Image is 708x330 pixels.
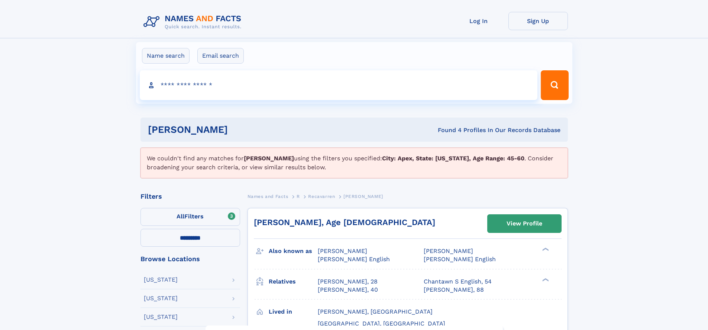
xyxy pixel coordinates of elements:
a: [PERSON_NAME], 88 [424,286,484,294]
div: [US_STATE] [144,277,178,283]
a: View Profile [488,215,561,233]
div: ❯ [540,277,549,282]
h1: [PERSON_NAME] [148,125,333,134]
span: [GEOGRAPHIC_DATA], [GEOGRAPHIC_DATA] [318,320,445,327]
b: City: Apex, State: [US_STATE], Age Range: 45-60 [382,155,524,162]
span: [PERSON_NAME] English [318,256,390,263]
b: [PERSON_NAME] [244,155,294,162]
a: R [297,192,300,201]
div: [US_STATE] [144,314,178,320]
div: We couldn't find any matches for using the filters you specified: . Consider broadening your sear... [140,148,568,178]
a: Names and Facts [248,192,288,201]
label: Filters [140,208,240,226]
h3: Lived in [269,305,318,318]
span: [PERSON_NAME] [424,247,473,254]
input: search input [140,70,538,100]
a: Recavarren [308,192,335,201]
div: Filters [140,193,240,200]
a: Log In [449,12,508,30]
img: Logo Names and Facts [140,12,248,32]
div: Found 4 Profiles In Our Records Database [333,126,560,134]
label: Name search [142,48,190,64]
div: ❯ [540,247,549,252]
span: Recavarren [308,194,335,199]
h3: Also known as [269,245,318,257]
div: [US_STATE] [144,295,178,301]
a: Chantawn S English, 54 [424,278,492,286]
div: Browse Locations [140,256,240,262]
a: Sign Up [508,12,568,30]
a: [PERSON_NAME], 28 [318,278,378,286]
a: [PERSON_NAME], Age [DEMOGRAPHIC_DATA] [254,218,435,227]
div: View Profile [507,215,542,232]
span: [PERSON_NAME] [318,247,367,254]
label: Email search [197,48,244,64]
a: [PERSON_NAME], 40 [318,286,378,294]
span: [PERSON_NAME], [GEOGRAPHIC_DATA] [318,308,433,315]
span: [PERSON_NAME] English [424,256,496,263]
span: R [297,194,300,199]
span: All [177,213,184,220]
span: [PERSON_NAME] [343,194,383,199]
button: Search Button [541,70,568,100]
h3: Relatives [269,275,318,288]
